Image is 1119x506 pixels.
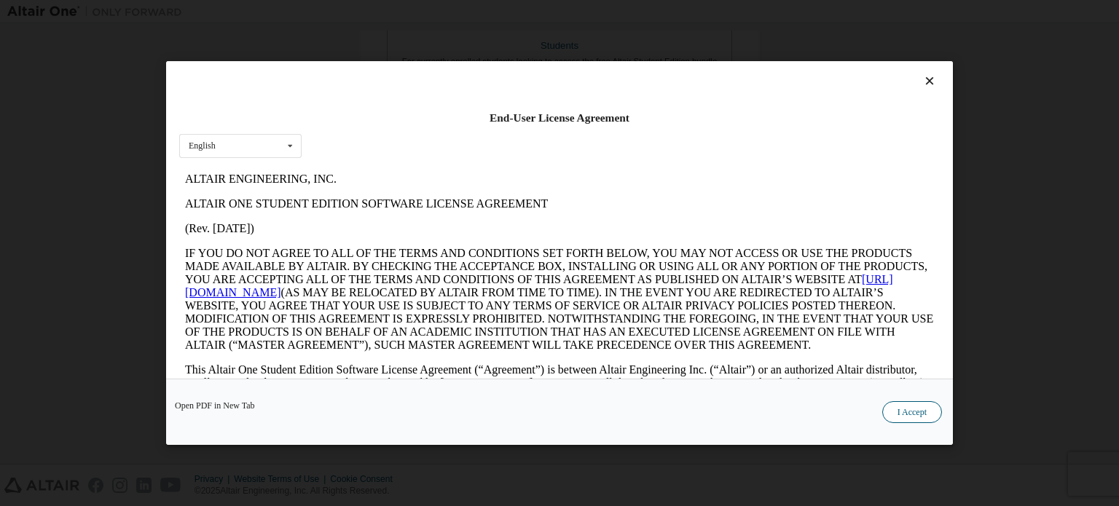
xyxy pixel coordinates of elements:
[6,197,755,262] p: This Altair One Student Edition Software License Agreement (“Agreement”) is between Altair Engine...
[6,80,755,185] p: IF YOU DO NOT AGREE TO ALL OF THE TERMS AND CONDITIONS SET FORTH BELOW, YOU MAY NOT ACCESS OR USE...
[189,141,216,150] div: English
[6,31,755,44] p: ALTAIR ONE STUDENT EDITION SOFTWARE LICENSE AGREEMENT
[6,6,755,19] p: ALTAIR ENGINEERING, INC.
[6,55,755,68] p: (Rev. [DATE])
[6,106,714,132] a: [URL][DOMAIN_NAME]
[175,401,255,410] a: Open PDF in New Tab
[179,111,940,125] div: End-User License Agreement
[882,401,942,423] button: I Accept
